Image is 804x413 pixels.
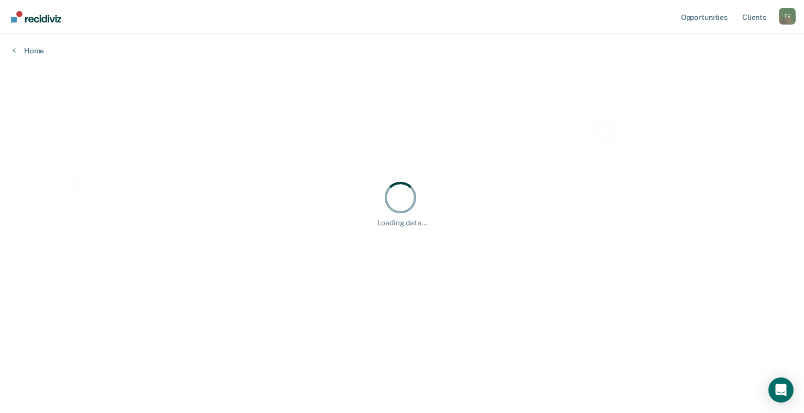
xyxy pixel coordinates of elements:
[13,46,791,55] a: Home
[779,8,796,25] button: Profile dropdown button
[768,377,794,403] div: Open Intercom Messenger
[779,8,796,25] div: T E
[377,219,427,227] div: Loading data...
[11,11,61,22] img: Recidiviz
